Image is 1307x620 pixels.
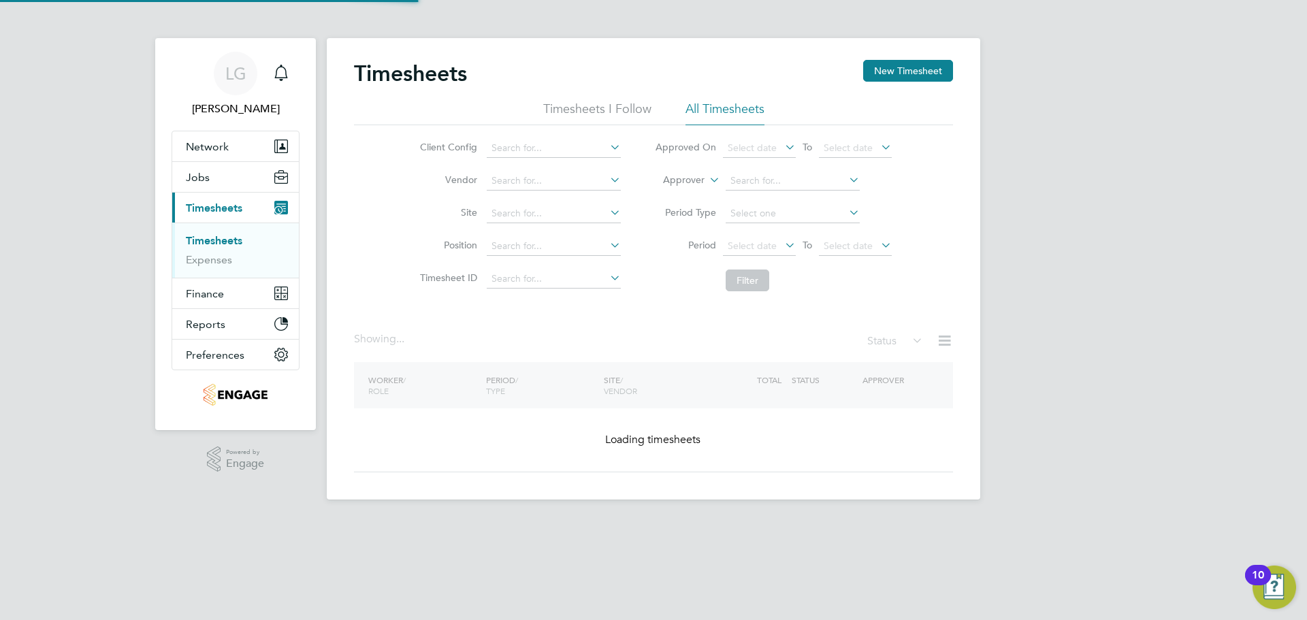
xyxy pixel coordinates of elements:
img: tribuildsolutions-logo-retina.png [204,384,267,406]
span: Lee Garrity [172,101,300,117]
span: Reports [186,318,225,331]
div: 10 [1252,575,1264,593]
button: Preferences [172,340,299,370]
button: Finance [172,278,299,308]
a: Timesheets [186,234,242,247]
button: Reports [172,309,299,339]
span: Select date [824,240,873,252]
li: Timesheets I Follow [543,101,651,125]
label: Site [416,206,477,218]
button: Filter [726,270,769,291]
input: Search for... [487,204,621,223]
label: Approved On [655,141,716,153]
input: Search for... [487,237,621,256]
label: Period [655,239,716,251]
input: Search for... [487,270,621,289]
h2: Timesheets [354,60,467,87]
a: LG[PERSON_NAME] [172,52,300,117]
button: Network [172,131,299,161]
li: All Timesheets [685,101,764,125]
span: LG [225,65,246,82]
span: Engage [226,458,264,470]
span: Jobs [186,171,210,184]
label: Timesheet ID [416,272,477,284]
div: Showing [354,332,407,346]
input: Search for... [487,139,621,158]
button: Open Resource Center, 10 new notifications [1253,566,1296,609]
a: Powered byEngage [207,446,265,472]
span: Preferences [186,348,244,361]
span: Finance [186,287,224,300]
input: Search for... [487,172,621,191]
span: Select date [728,240,777,252]
span: To [798,138,816,156]
span: Network [186,140,229,153]
label: Vendor [416,174,477,186]
label: Client Config [416,141,477,153]
a: Expenses [186,253,232,266]
input: Select one [726,204,860,223]
input: Search for... [726,172,860,191]
button: Jobs [172,162,299,192]
span: Select date [728,142,777,154]
button: Timesheets [172,193,299,223]
div: Timesheets [172,223,299,278]
span: ... [396,332,404,346]
span: To [798,236,816,254]
a: Go to home page [172,384,300,406]
span: Timesheets [186,201,242,214]
div: Status [867,332,926,351]
span: Select date [824,142,873,154]
label: Approver [643,174,705,187]
label: Position [416,239,477,251]
span: Powered by [226,446,264,458]
button: New Timesheet [863,60,953,82]
nav: Main navigation [155,38,316,430]
label: Period Type [655,206,716,218]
